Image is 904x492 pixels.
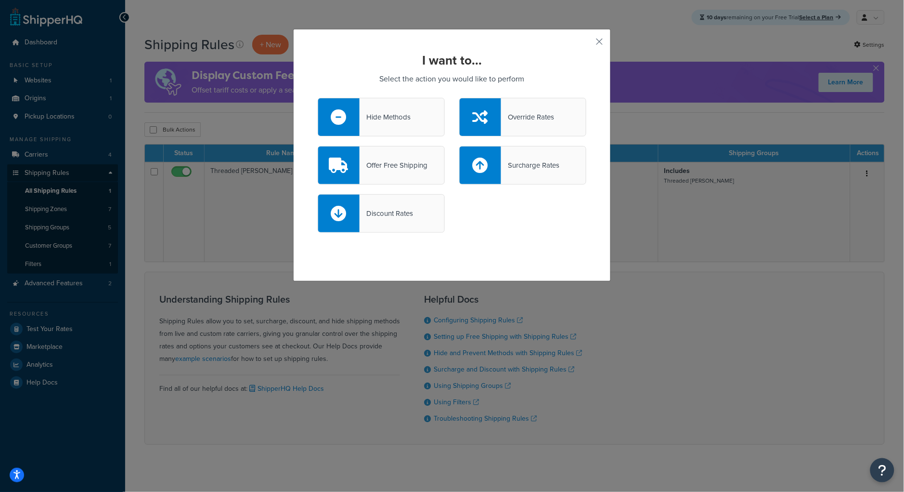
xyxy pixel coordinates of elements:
button: Open Resource Center [870,458,894,482]
strong: I want to... [422,51,482,69]
div: Offer Free Shipping [360,159,427,172]
div: Surcharge Rates [501,159,559,172]
div: Override Rates [501,110,554,124]
p: Select the action you would like to perform [318,72,586,86]
div: Discount Rates [360,207,413,220]
div: Hide Methods [360,110,411,124]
